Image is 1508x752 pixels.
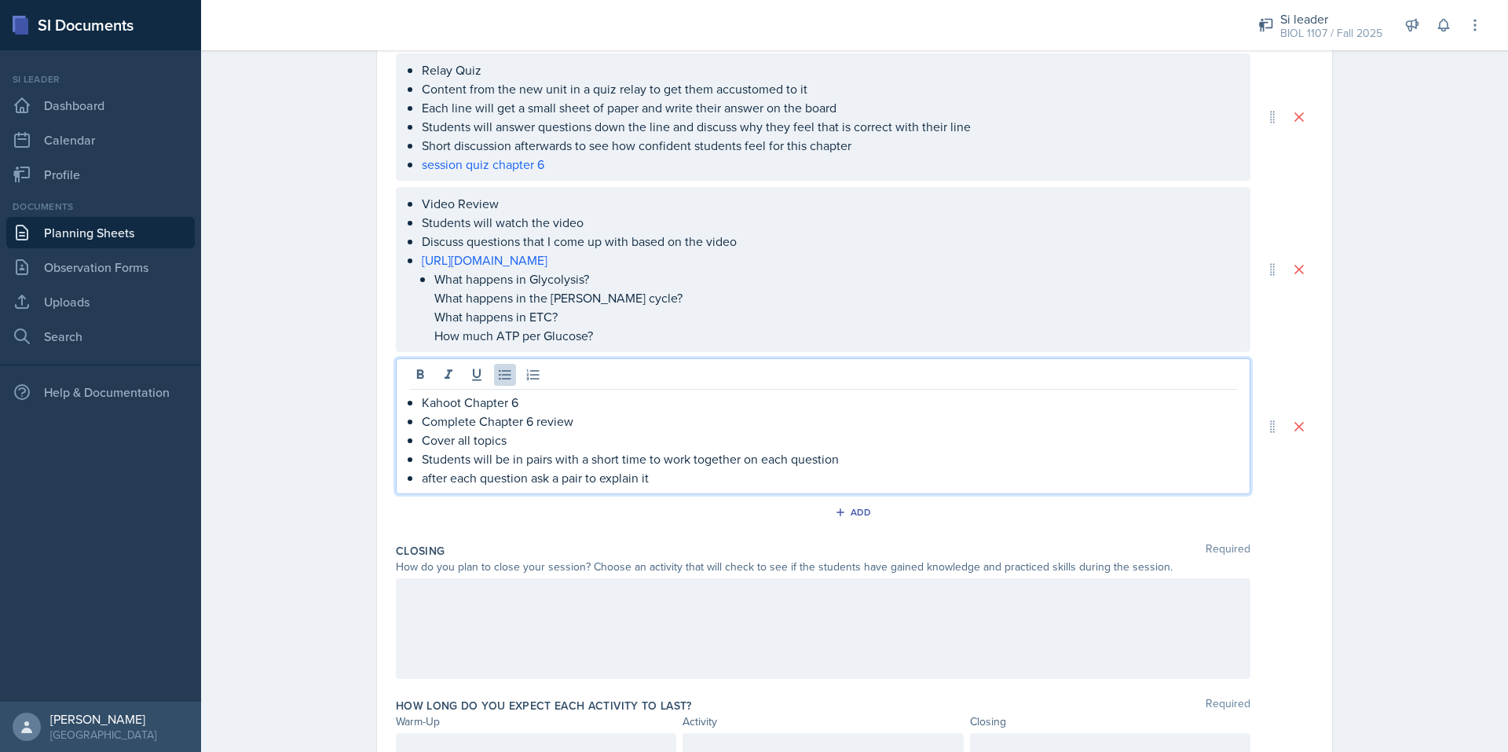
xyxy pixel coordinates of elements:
[396,698,692,713] label: How long do you expect each activity to last?
[6,321,195,352] a: Search
[6,159,195,190] a: Profile
[434,326,1237,345] p: How much ATP per Glucose?
[6,90,195,121] a: Dashboard
[396,543,445,559] label: Closing
[683,713,963,730] div: Activity
[422,251,547,269] a: [URL][DOMAIN_NAME]
[396,559,1250,575] div: How do you plan to close your session? Choose an activity that will check to see if the students ...
[6,72,195,86] div: Si leader
[970,713,1250,730] div: Closing
[1280,9,1382,28] div: Si leader
[6,124,195,156] a: Calendar
[6,376,195,408] div: Help & Documentation
[434,307,1237,326] p: What happens in ETC?
[1206,543,1250,559] span: Required
[6,251,195,283] a: Observation Forms
[6,286,195,317] a: Uploads
[434,270,1237,288] p: What happens in Glycolysis?
[50,727,156,743] div: [GEOGRAPHIC_DATA]
[422,232,1237,251] p: Discuss questions that I come up with based on the video
[434,288,1237,307] p: What happens in the [PERSON_NAME] cycle?
[422,136,1237,155] p: Short discussion afterwards to see how confident students feel for this chapter
[422,79,1237,98] p: Content from the new unit in a quiz relay to get them accustomed to it
[50,711,156,727] div: [PERSON_NAME]
[422,213,1237,232] p: Students will watch the video
[829,501,880,524] button: Add
[422,117,1237,136] p: Students will answer questions down the line and discuss why they feel that is correct with their...
[1280,25,1382,42] div: BIOL 1107 / Fall 2025
[422,412,1237,431] p: Complete Chapter 6 review
[422,468,1237,487] p: after each question ask a pair to explain it
[838,506,872,519] div: Add
[422,61,1237,79] p: Relay Quiz
[422,431,1237,449] p: Cover all topics
[6,200,195,214] div: Documents
[1206,698,1250,713] span: Required
[422,98,1237,117] p: Each line will get a small sheet of paper and write their answer on the board
[422,156,544,173] a: session quiz chapter 6
[6,217,195,248] a: Planning Sheets
[422,194,1237,213] p: Video Review
[422,449,1237,468] p: Students will be in pairs with a short time to work together on each question
[396,713,676,730] div: Warm-Up
[422,393,1237,412] p: Kahoot Chapter 6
